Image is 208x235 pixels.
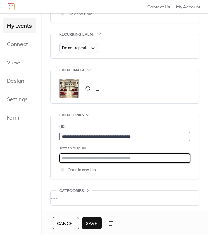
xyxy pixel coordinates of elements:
[7,21,32,32] span: My Events
[7,76,24,87] span: Design
[3,55,36,70] a: Views
[59,31,95,38] span: Recurring event
[59,187,84,194] span: Categories
[3,92,36,107] a: Settings
[59,145,189,152] div: Text to display
[7,113,19,123] span: Form
[57,220,75,227] span: Cancel
[7,58,22,68] span: Views
[7,94,28,105] span: Settings
[62,44,87,52] span: Do not repeat
[3,18,36,33] a: My Events
[3,37,36,52] a: Connect
[59,79,79,98] div: ;
[59,112,84,119] span: Event links
[3,110,36,125] a: Form
[53,217,79,229] button: Cancel
[59,124,189,131] div: URL
[8,3,15,10] img: logo
[68,11,92,18] span: Hide end time
[68,167,96,174] span: Open in new tab
[147,3,170,10] a: Contact Us
[7,39,28,50] span: Connect
[176,3,200,10] a: My Account
[51,191,199,205] div: •••
[86,220,97,227] span: Save
[82,217,102,229] button: Save
[3,73,36,88] a: Design
[59,67,85,73] span: Event image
